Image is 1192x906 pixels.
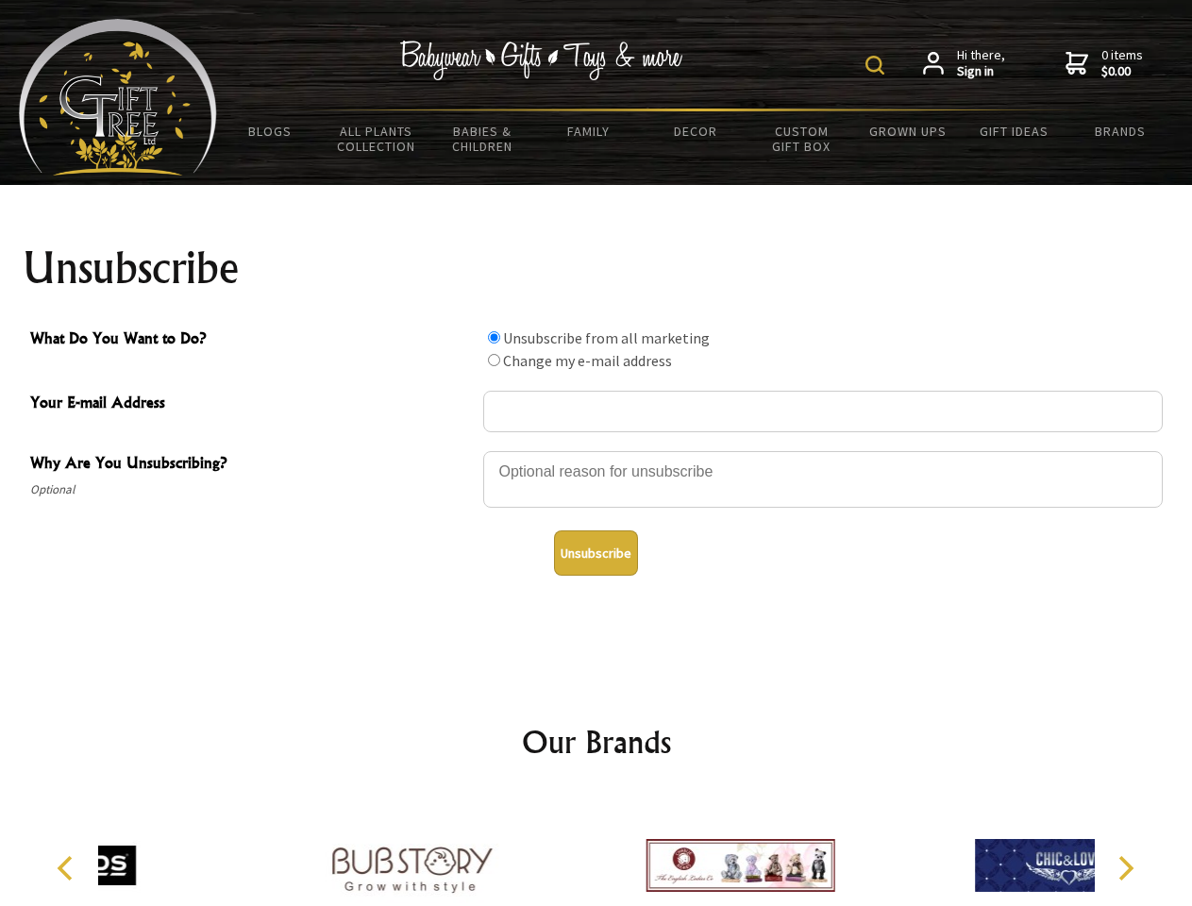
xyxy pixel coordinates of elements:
a: Grown Ups [854,111,961,151]
a: Decor [642,111,748,151]
label: Unsubscribe from all marketing [503,328,710,347]
h2: Our Brands [38,719,1155,764]
a: Family [536,111,643,151]
strong: $0.00 [1101,63,1143,80]
a: Custom Gift Box [748,111,855,166]
input: Your E-mail Address [483,391,1163,432]
span: What Do You Want to Do? [30,327,474,354]
input: What Do You Want to Do? [488,331,500,344]
img: Babywear - Gifts - Toys & more [400,41,683,80]
button: Unsubscribe [554,530,638,576]
img: product search [865,56,884,75]
span: Optional [30,478,474,501]
img: Babyware - Gifts - Toys and more... [19,19,217,176]
a: Brands [1067,111,1174,151]
input: What Do You Want to Do? [488,354,500,366]
h1: Unsubscribe [23,245,1170,291]
textarea: Why Are You Unsubscribing? [483,451,1163,508]
span: Your E-mail Address [30,391,474,418]
a: Hi there,Sign in [923,47,1005,80]
label: Change my e-mail address [503,351,672,370]
a: All Plants Collection [324,111,430,166]
a: Gift Ideas [961,111,1067,151]
a: Babies & Children [429,111,536,166]
a: 0 items$0.00 [1066,47,1143,80]
button: Previous [47,847,89,889]
a: BLOGS [217,111,324,151]
strong: Sign in [957,63,1005,80]
button: Next [1104,847,1146,889]
span: Why Are You Unsubscribing? [30,451,474,478]
span: Hi there, [957,47,1005,80]
span: 0 items [1101,46,1143,80]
